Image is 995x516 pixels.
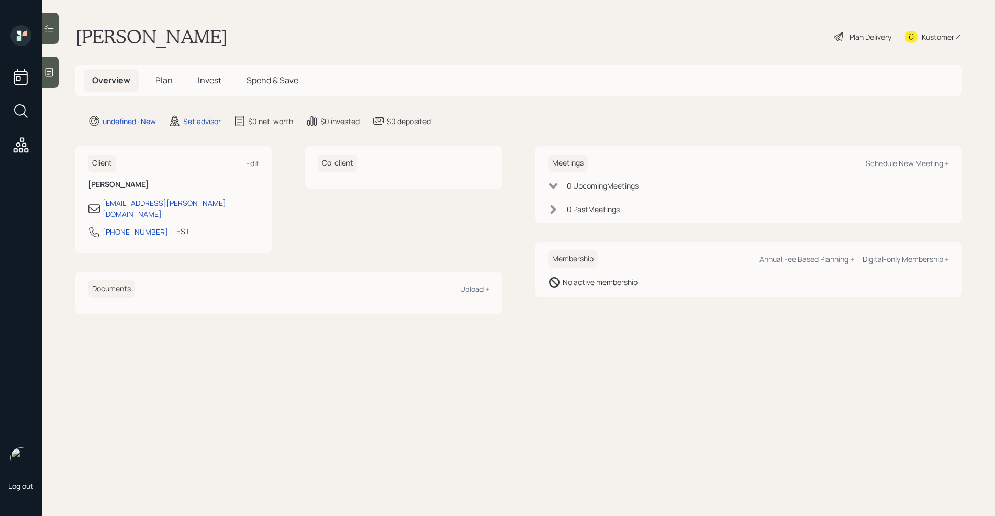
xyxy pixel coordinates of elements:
[103,197,259,219] div: [EMAIL_ADDRESS][PERSON_NAME][DOMAIN_NAME]
[567,204,620,215] div: 0 Past Meeting s
[563,277,638,288] div: No active membership
[8,481,33,491] div: Log out
[849,31,891,42] div: Plan Delivery
[88,180,259,189] h6: [PERSON_NAME]
[548,155,588,172] h6: Meetings
[866,158,949,168] div: Schedule New Meeting +
[155,74,173,86] span: Plan
[759,254,854,264] div: Annual Fee Based Planning +
[10,447,31,468] img: retirable_logo.png
[103,116,156,127] div: undefined · New
[92,74,130,86] span: Overview
[176,226,189,237] div: EST
[387,116,431,127] div: $0 deposited
[75,25,228,48] h1: [PERSON_NAME]
[246,158,259,168] div: Edit
[198,74,221,86] span: Invest
[318,155,357,172] h6: Co-client
[248,116,293,127] div: $0 net-worth
[922,31,954,42] div: Kustomer
[247,74,298,86] span: Spend & Save
[103,226,168,237] div: [PHONE_NUMBER]
[863,254,949,264] div: Digital-only Membership +
[88,280,135,298] h6: Documents
[548,250,598,268] h6: Membership
[567,180,639,191] div: 0 Upcoming Meeting s
[183,116,221,127] div: Set advisor
[88,155,116,172] h6: Client
[460,284,489,294] div: Upload +
[320,116,360,127] div: $0 invested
